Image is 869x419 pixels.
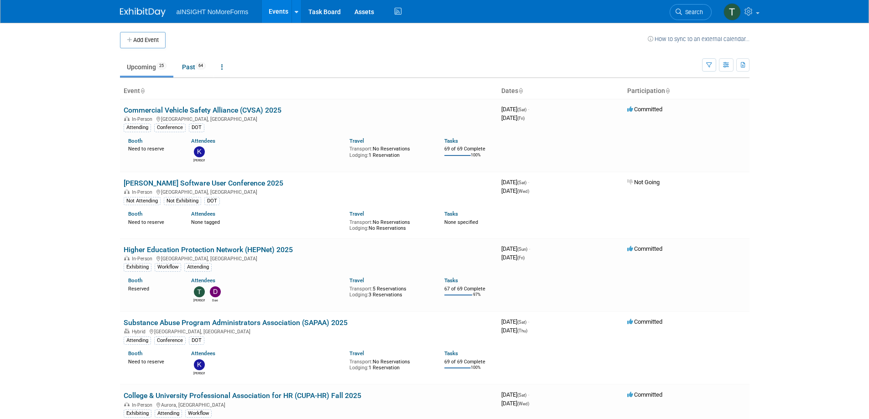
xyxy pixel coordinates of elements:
span: - [528,391,529,398]
div: Not Attending [124,197,161,205]
div: Attending [124,336,151,345]
div: Kate Silvas [193,157,205,163]
a: Attendees [191,211,215,217]
span: (Wed) [517,189,529,194]
span: (Wed) [517,401,529,406]
a: Commercial Vehicle Safety Alliance (CVSA) 2025 [124,106,281,114]
th: Participation [624,83,749,99]
span: - [528,106,529,113]
div: 67 of 69 Complete [444,286,494,292]
span: aINSIGHT NoMoreForms [177,8,249,16]
div: [GEOGRAPHIC_DATA], [GEOGRAPHIC_DATA] [124,115,494,122]
span: Search [682,9,703,16]
img: ExhibitDay [120,8,166,17]
img: Hybrid Event [124,329,130,333]
span: (Sat) [517,320,526,325]
span: (Fri) [517,255,525,260]
span: Lodging: [349,225,369,231]
div: Need to reserve [128,357,178,365]
span: 64 [196,62,206,69]
span: Transport: [349,286,373,292]
a: Travel [349,350,364,357]
span: Committed [627,106,662,113]
span: [DATE] [501,327,527,334]
a: Attendees [191,277,215,284]
div: 5 Reservations 3 Reservations [349,284,431,298]
a: Booth [128,277,142,284]
span: [DATE] [501,187,529,194]
div: [GEOGRAPHIC_DATA], [GEOGRAPHIC_DATA] [124,327,494,335]
img: Kate Silvas [194,146,205,157]
span: (Sat) [517,180,526,185]
img: In-Person Event [124,402,130,407]
div: No Reservations 1 Reservation [349,357,431,371]
div: No Reservations No Reservations [349,217,431,232]
div: Conference [154,336,186,345]
img: Dae Kim [210,286,221,297]
a: College & University Professional Association for HR (CUPA-HR) Fall 2025 [124,391,361,400]
a: [PERSON_NAME] Software User Conference 2025 [124,179,283,187]
div: None tagged [191,217,343,226]
span: [DATE] [501,245,530,252]
div: Teresa Papanicolaou [193,297,205,303]
div: Need to reserve [128,144,178,152]
img: Teresa Papanicolaou [723,3,741,21]
div: DOT [204,197,220,205]
span: [DATE] [501,106,529,113]
a: Sort by Participation Type [665,87,670,94]
a: How to sync to an external calendar... [648,36,749,42]
span: [DATE] [501,179,529,186]
span: Transport: [349,359,373,365]
a: Sort by Start Date [518,87,523,94]
span: Not Going [627,179,660,186]
a: Upcoming25 [120,58,173,76]
div: 69 of 69 Complete [444,359,494,365]
div: Dae Kim [209,297,221,303]
td: 100% [471,153,481,165]
a: Attendees [191,138,215,144]
a: Tasks [444,277,458,284]
a: Attendees [191,350,215,357]
span: Lodging: [349,365,369,371]
div: 69 of 69 Complete [444,146,494,152]
a: Booth [128,211,142,217]
div: Attending [155,409,182,418]
img: Kate Silvas [194,359,205,370]
span: Committed [627,391,662,398]
a: Tasks [444,138,458,144]
span: [DATE] [501,400,529,407]
div: No Reservations 1 Reservation [349,144,431,158]
div: Not Exhibiting [164,197,201,205]
td: 97% [473,292,481,305]
div: Workflow [155,263,181,271]
td: 100% [471,365,481,378]
div: Conference [154,124,186,132]
span: [DATE] [501,318,529,325]
button: Add Event [120,32,166,48]
img: In-Person Event [124,189,130,194]
span: (Sat) [517,107,526,112]
div: DOT [189,124,204,132]
a: Search [670,4,712,20]
span: 25 [156,62,167,69]
span: Transport: [349,146,373,152]
span: In-Person [132,189,155,195]
span: (Fri) [517,116,525,121]
span: (Sun) [517,247,527,252]
div: Workflow [185,409,212,418]
a: Tasks [444,211,458,217]
span: [DATE] [501,391,529,398]
img: Teresa Papanicolaou [194,286,205,297]
span: None specified [444,219,478,225]
span: [DATE] [501,254,525,261]
a: Travel [349,211,364,217]
div: Aurora, [GEOGRAPHIC_DATA] [124,401,494,408]
div: Exhibiting [124,263,151,271]
a: Higher Education Protection Network (HEPNet) 2025 [124,245,293,254]
span: Committed [627,318,662,325]
span: In-Person [132,402,155,408]
div: [GEOGRAPHIC_DATA], [GEOGRAPHIC_DATA] [124,188,494,195]
span: In-Person [132,116,155,122]
div: [GEOGRAPHIC_DATA], [GEOGRAPHIC_DATA] [124,254,494,262]
span: In-Person [132,256,155,262]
